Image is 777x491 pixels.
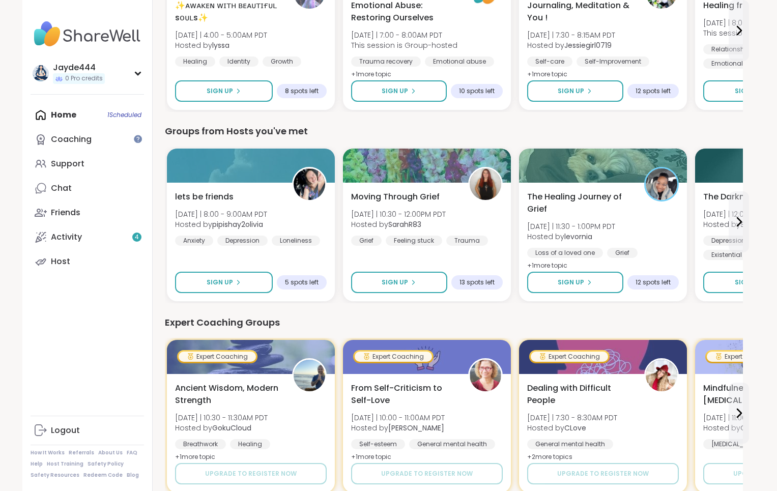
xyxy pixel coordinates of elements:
[351,423,445,433] span: Hosted by
[294,360,325,391] img: GokuCloud
[527,272,623,293] button: Sign Up
[735,86,761,96] span: Sign Up
[527,463,679,484] button: Upgrade to register now
[558,278,584,287] span: Sign Up
[31,418,144,443] a: Logout
[527,191,633,215] span: The Healing Journey of Grief
[165,315,743,330] div: Expert Coaching Groups
[351,191,440,203] span: Moving Through Grief
[127,472,139,479] a: Blog
[175,30,267,40] span: [DATE] | 4:00 - 5:00AM PDT
[83,472,123,479] a: Redeem Code
[205,469,297,478] span: Upgrade to register now
[212,423,251,433] b: GokuCloud
[88,460,124,468] a: Safety Policy
[527,221,615,232] span: [DATE] | 11:30 - 1:00PM PDT
[446,236,488,246] div: Trauma
[470,360,501,391] img: Fausta
[165,124,743,138] div: Groups from Hosts you've met
[65,74,103,83] span: 0 Pro credits
[179,352,256,362] div: Expert Coaching
[51,232,82,243] div: Activity
[703,59,772,69] div: Emotional abuse
[285,87,319,95] span: 8 spots left
[351,219,446,229] span: Hosted by
[381,469,473,478] span: Upgrade to register now
[175,80,273,102] button: Sign Up
[703,250,770,260] div: Existential crises
[207,278,233,287] span: Sign Up
[564,40,612,50] b: Jessiegirl0719
[31,449,65,456] a: How It Works
[33,65,49,81] img: Jayde444
[175,219,267,229] span: Hosted by
[212,219,263,229] b: pipishay2olivia
[351,463,503,484] button: Upgrade to register now
[272,236,320,246] div: Loneliness
[263,56,301,67] div: Growth
[382,278,408,287] span: Sign Up
[175,382,281,407] span: Ancient Wisdom, Modern Strength
[409,439,495,449] div: General mental health
[230,439,270,449] div: Healing
[351,439,405,449] div: Self-esteem
[382,86,408,96] span: Sign Up
[355,352,432,362] div: Expert Coaching
[51,134,92,145] div: Coaching
[51,207,80,218] div: Friends
[386,236,442,246] div: Feeling stuck
[134,135,142,143] iframe: Spotlight
[527,40,615,50] span: Hosted by
[175,209,267,219] span: [DATE] | 8:00 - 9:00AM PDT
[527,423,617,433] span: Hosted by
[351,56,421,67] div: Trauma recovery
[351,413,445,423] span: [DATE] | 10:00 - 11:00AM PDT
[351,80,447,102] button: Sign Up
[51,256,70,267] div: Host
[351,236,382,246] div: Grief
[175,463,327,484] button: Upgrade to register now
[51,158,84,169] div: Support
[388,423,444,433] b: [PERSON_NAME]
[31,152,144,176] a: Support
[207,86,233,96] span: Sign Up
[51,425,80,436] div: Logout
[607,248,638,258] div: Grief
[31,249,144,274] a: Host
[69,449,94,456] a: Referrals
[31,472,79,479] a: Safety Resources
[175,191,234,203] span: lets be friends
[527,382,633,407] span: Dealing with Difficult People
[127,449,137,456] a: FAQ
[527,248,603,258] div: Loss of a loved one
[135,233,139,242] span: 4
[175,56,215,67] div: Healing
[527,30,615,40] span: [DATE] | 7:30 - 8:15AM PDT
[564,232,592,242] b: levornia
[31,176,144,200] a: Chat
[31,200,144,225] a: Friends
[425,56,494,67] div: Emotional abuse
[735,278,761,287] span: Sign Up
[31,16,144,52] img: ShareWell Nav Logo
[31,127,144,152] a: Coaching
[564,423,586,433] b: CLove
[31,460,43,468] a: Help
[53,62,105,73] div: Jayde444
[646,168,677,200] img: levornia
[558,86,584,96] span: Sign Up
[98,449,123,456] a: About Us
[175,236,213,246] div: Anxiety
[459,278,495,286] span: 13 spots left
[351,272,447,293] button: Sign Up
[175,413,268,423] span: [DATE] | 10:30 - 11:30AM PDT
[636,278,671,286] span: 12 spots left
[351,382,457,407] span: From Self-Criticism to Self-Love
[646,360,677,391] img: CLove
[212,40,229,50] b: lyssa
[388,219,421,229] b: SarahR83
[31,225,144,249] a: Activity4
[703,439,770,449] div: [MEDICAL_DATA]
[470,168,501,200] img: SarahR83
[175,40,267,50] span: Hosted by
